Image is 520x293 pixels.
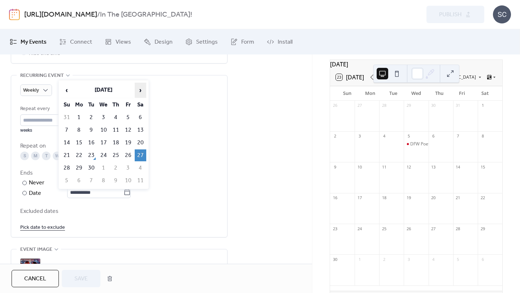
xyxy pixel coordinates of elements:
td: 4 [135,162,146,174]
b: In The [GEOGRAPHIC_DATA]! [100,8,192,22]
td: 15 [73,137,85,149]
th: Sa [135,99,146,111]
div: 24 [357,226,362,231]
td: 10 [122,175,134,187]
td: 21 [61,149,73,161]
div: 18 [381,195,387,201]
td: 31 [61,111,73,123]
span: ‹ [61,83,72,97]
span: › [135,83,146,97]
td: 18 [110,137,122,149]
div: 3 [406,257,411,262]
td: 20 [135,137,146,149]
div: 26 [332,103,338,108]
div: 7 [455,134,461,139]
div: 28 [381,103,387,108]
div: 22 [480,195,485,201]
span: Settings [196,38,218,47]
div: DFW Poetry Slam [410,141,445,147]
span: Form [241,38,254,47]
div: Mon [359,86,382,101]
th: We [98,99,109,111]
div: S [20,152,29,160]
div: Wed [405,86,428,101]
div: 11 [381,164,387,170]
div: 6 [431,134,436,139]
div: 29 [406,103,411,108]
td: 28 [61,162,73,174]
div: 2 [381,257,387,262]
div: 4 [381,134,387,139]
td: 25 [110,149,122,161]
a: Settings [180,32,223,52]
span: Design [155,38,173,47]
div: 26 [406,226,411,231]
span: Connect [70,38,92,47]
span: Excluded dates [20,207,218,216]
div: [DATE] [330,60,502,69]
div: SC [493,5,511,23]
td: 14 [61,137,73,149]
td: 24 [98,149,109,161]
div: M [31,152,40,160]
span: Hide end time [29,49,60,58]
td: 19 [122,137,134,149]
td: 5 [122,111,134,123]
div: 27 [431,226,436,231]
span: Views [116,38,131,47]
span: Pick date to exclude [20,223,65,232]
div: 14 [455,164,461,170]
td: 12 [122,124,134,136]
td: 4 [110,111,122,123]
th: Th [110,99,122,111]
div: 30 [332,257,338,262]
div: 30 [431,103,436,108]
td: 11 [135,175,146,187]
span: Weekly [23,86,39,95]
td: 1 [98,162,109,174]
th: [DATE] [73,83,134,98]
a: Connect [54,32,97,52]
div: 28 [455,226,461,231]
td: 17 [98,137,109,149]
td: 5 [61,175,73,187]
div: DFW Poetry Slam [404,141,428,147]
td: 30 [86,162,97,174]
div: W [53,152,61,160]
td: 6 [73,175,85,187]
div: Repeat on [20,142,217,150]
th: Fr [122,99,134,111]
div: Fri [451,86,474,101]
b: / [97,8,100,22]
td: 8 [73,124,85,136]
button: 23[DATE] [333,72,367,82]
span: Event image [20,245,52,254]
div: 1 [357,257,362,262]
td: 27 [135,149,146,161]
span: My Events [21,38,47,47]
div: ; [20,258,40,279]
div: Sat [473,86,497,101]
td: 26 [122,149,134,161]
td: 3 [122,162,134,174]
th: Su [61,99,73,111]
th: Tu [86,99,97,111]
div: 9 [332,164,338,170]
div: 25 [381,226,387,231]
div: 1 [480,103,485,108]
div: 23 [332,226,338,231]
div: 16 [332,195,338,201]
div: 29 [480,226,485,231]
div: Repeat every [20,105,75,113]
div: 19 [406,195,411,201]
a: Design [138,32,178,52]
div: 8 [480,134,485,139]
td: 3 [98,111,109,123]
div: 13 [431,164,436,170]
td: 9 [110,175,122,187]
th: Mo [73,99,85,111]
td: 13 [135,124,146,136]
div: 20 [431,195,436,201]
td: 1 [73,111,85,123]
td: 7 [61,124,73,136]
